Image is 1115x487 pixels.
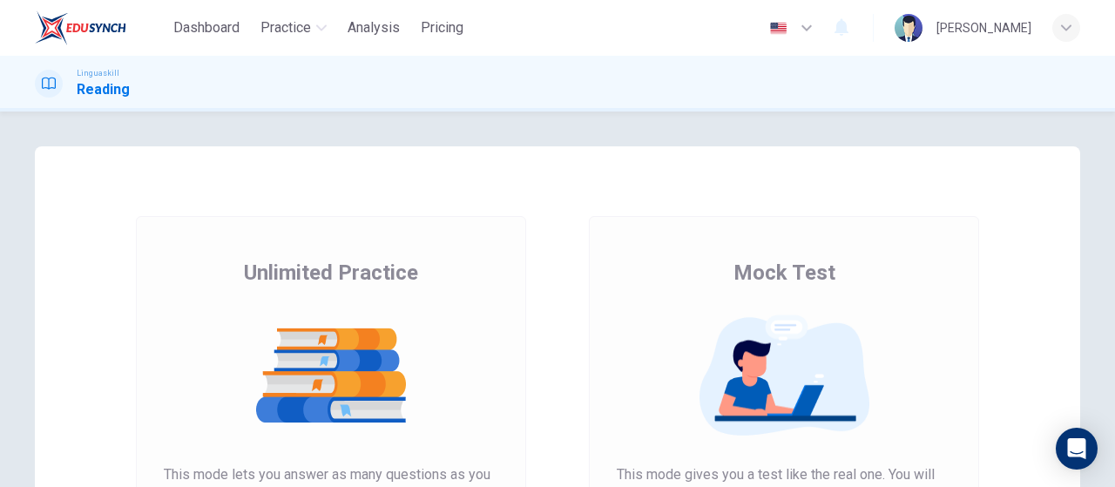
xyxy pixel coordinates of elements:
[733,259,835,287] span: Mock Test
[767,22,789,35] img: en
[77,79,130,100] h1: Reading
[260,17,311,38] span: Practice
[244,259,418,287] span: Unlimited Practice
[166,12,247,44] button: Dashboard
[348,17,400,38] span: Analysis
[936,17,1031,38] div: [PERSON_NAME]
[341,12,407,44] button: Analysis
[421,17,463,38] span: Pricing
[414,12,470,44] button: Pricing
[895,14,922,42] img: Profile picture
[1056,428,1098,470] div: Open Intercom Messenger
[35,10,126,45] img: EduSynch logo
[77,67,119,79] span: Linguaskill
[173,17,240,38] span: Dashboard
[35,10,166,45] a: EduSynch logo
[253,12,334,44] button: Practice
